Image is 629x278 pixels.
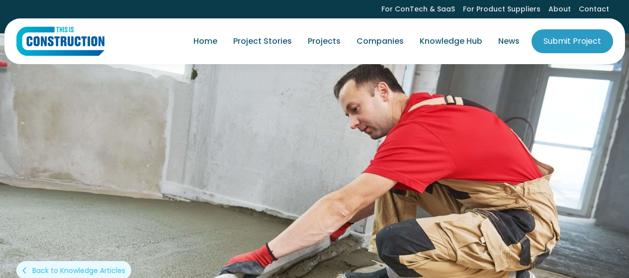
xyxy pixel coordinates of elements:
[300,27,349,55] a: Projects
[543,35,601,47] div: Submit Project
[225,27,300,55] a: Project Stories
[22,266,30,276] div: arrow_back_ios
[16,26,104,56] a: home
[349,27,412,55] a: Companies
[16,26,104,56] img: This Is Construction Logo
[185,27,225,55] a: Home
[32,266,125,276] div: Back to Knowledge Articles
[532,29,613,53] a: Submit Project
[412,27,490,55] a: Knowledge Hub
[490,27,528,55] a: News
